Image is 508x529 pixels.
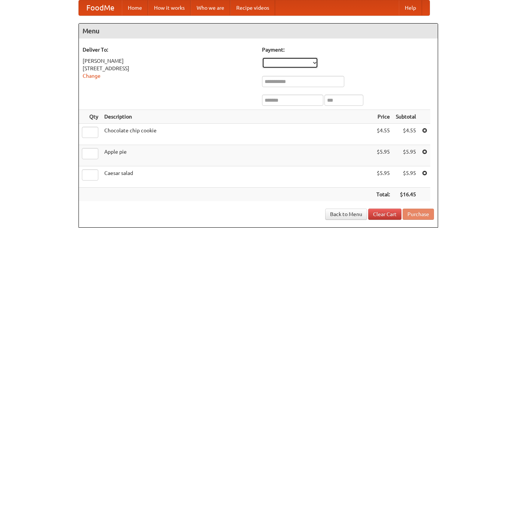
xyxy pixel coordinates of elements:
div: [STREET_ADDRESS] [83,65,255,72]
td: $4.55 [373,124,393,145]
h4: Menu [79,24,438,39]
td: $5.95 [393,166,419,188]
a: How it works [148,0,191,15]
a: Home [122,0,148,15]
div: [PERSON_NAME] [83,57,255,65]
td: $5.95 [373,145,393,166]
th: Subtotal [393,110,419,124]
button: Purchase [403,209,434,220]
th: Total: [373,188,393,202]
th: Description [101,110,373,124]
th: Qty [79,110,101,124]
td: Caesar salad [101,166,373,188]
a: Back to Menu [325,209,367,220]
td: $5.95 [373,166,393,188]
td: Chocolate chip cookie [101,124,373,145]
h5: Payment: [262,46,434,53]
a: FoodMe [79,0,122,15]
a: Help [399,0,422,15]
td: $5.95 [393,145,419,166]
a: Who we are [191,0,230,15]
a: Recipe videos [230,0,275,15]
td: $4.55 [393,124,419,145]
th: $16.45 [393,188,419,202]
th: Price [373,110,393,124]
h5: Deliver To: [83,46,255,53]
td: Apple pie [101,145,373,166]
a: Change [83,73,101,79]
a: Clear Cart [368,209,401,220]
